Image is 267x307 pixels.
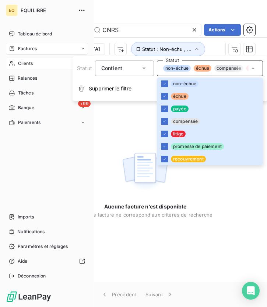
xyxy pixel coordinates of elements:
[21,7,74,13] span: EQUILIBRE
[242,282,260,300] div: Open Intercom Messenger
[77,65,92,71] span: Statut
[18,31,52,37] span: Tableau de bord
[18,90,34,96] span: Tâches
[17,228,45,235] span: Notifications
[6,4,18,16] div: EQ
[78,212,212,218] span: Aucune facture ne correspond aux critères de recherche
[142,46,192,52] span: Statut : Non-échu , ...
[18,214,34,220] span: Imports
[246,65,261,72] span: litige
[18,104,34,111] span: Banque
[18,45,37,52] span: Factures
[89,85,131,92] span: Supprimer le filtre
[18,75,37,82] span: Relances
[96,287,141,302] button: Précédent
[171,80,199,87] span: non-échue
[18,60,33,67] span: Clients
[131,42,205,56] button: Statut : Non-échu , ...
[6,255,88,267] a: Aide
[171,93,189,100] span: échue
[101,65,122,71] span: Contient
[6,291,52,303] img: Logo LeanPay
[194,65,211,72] span: échue
[204,24,241,36] button: Actions
[122,149,169,194] img: empty state
[171,143,224,150] span: promesse de paiement
[163,65,191,72] span: non-échue
[141,287,178,302] button: Suivant
[18,119,41,126] span: Paiements
[214,65,243,72] span: compensée
[18,273,46,279] span: Déconnexion
[91,24,201,36] input: Rechercher
[104,203,186,210] span: Aucune facture n’est disponible
[171,118,200,125] span: compensée
[18,258,28,265] span: Aide
[78,100,91,107] span: +99
[171,156,206,162] span: recouvrement
[171,131,186,137] span: litige
[171,106,189,112] span: payée
[18,243,68,250] span: Paramètres et réglages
